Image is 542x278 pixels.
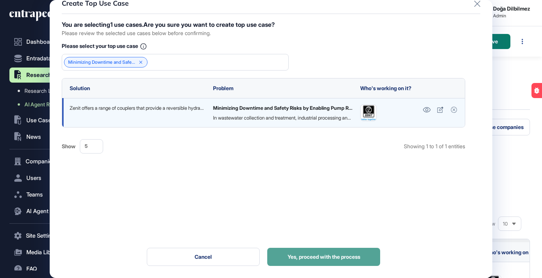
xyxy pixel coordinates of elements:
[288,254,360,260] span: Yes, proceed with the process
[68,60,135,65] span: Minimizing Downtime and Safe...
[143,21,275,28] span: Are you sure you want to create top use case?
[110,21,143,28] strong: 1 use cases.
[267,248,380,266] button: Yes, proceed with the process
[147,248,260,266] button: Cancel
[213,104,353,111] div: Minimizing Downtime and Safety Risks by Enabling Pump Removal Without Tank Draining
[361,105,376,121] img: image
[62,143,76,149] span: Show
[360,85,411,91] span: Who's working on it?
[195,254,212,260] span: Cancel
[404,143,465,149] div: Showing 1 to 1 of 1 entities
[62,22,275,28] div: You are selecting
[213,85,233,91] span: Problem
[62,43,138,49] span: Please select your top use case
[213,114,353,121] div: In wastewater collection and treatment, industrial processing and related sectors, maintenance or...
[360,104,377,121] a: image
[70,104,206,111] div: Zenit offers a range of couplers that provide a reversible hydraulic connection between the pump ...
[70,85,90,91] span: Solution
[85,143,88,149] span: 5
[62,31,211,36] div: Please review the selected use cases below before confirming.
